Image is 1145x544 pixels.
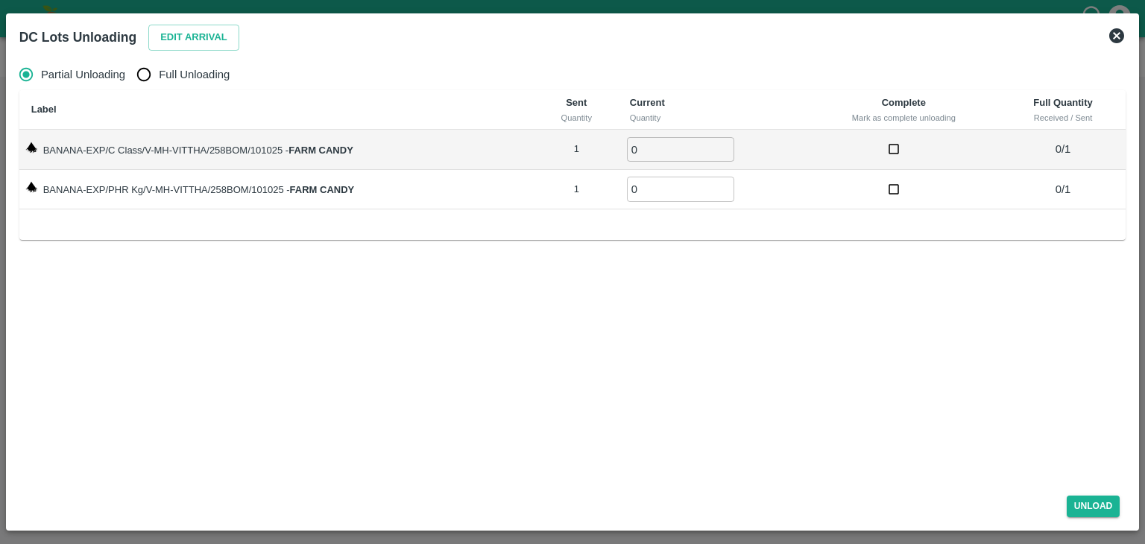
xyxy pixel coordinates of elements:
p: 0 / 1 [1006,141,1120,157]
b: Complete [882,97,926,108]
img: weight [25,181,37,193]
strong: FARM CANDY [290,184,355,195]
b: Full Quantity [1033,97,1092,108]
b: DC Lots Unloading [19,30,136,45]
p: 0 / 1 [1006,181,1120,197]
div: Mark as complete unloading [819,111,988,124]
input: 0 [627,177,734,201]
button: Edit Arrival [148,25,239,51]
div: Received / Sent [1012,111,1114,124]
td: 1 [535,130,618,170]
td: BANANA-EXP/C Class/V-MH-VITTHA/258BOM/101025 - [19,130,535,170]
td: BANANA-EXP/PHR Kg/V-MH-VITTHA/258BOM/101025 - [19,170,535,210]
b: Current [630,97,665,108]
img: weight [25,142,37,154]
div: Quantity [630,111,795,124]
span: Full Unloading [159,66,230,83]
strong: FARM CANDY [288,145,353,156]
button: Unload [1067,496,1120,517]
input: 0 [627,137,734,162]
td: 1 [535,170,618,210]
b: Sent [566,97,587,108]
b: Label [31,104,57,115]
div: Quantity [547,111,606,124]
span: Partial Unloading [41,66,125,83]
